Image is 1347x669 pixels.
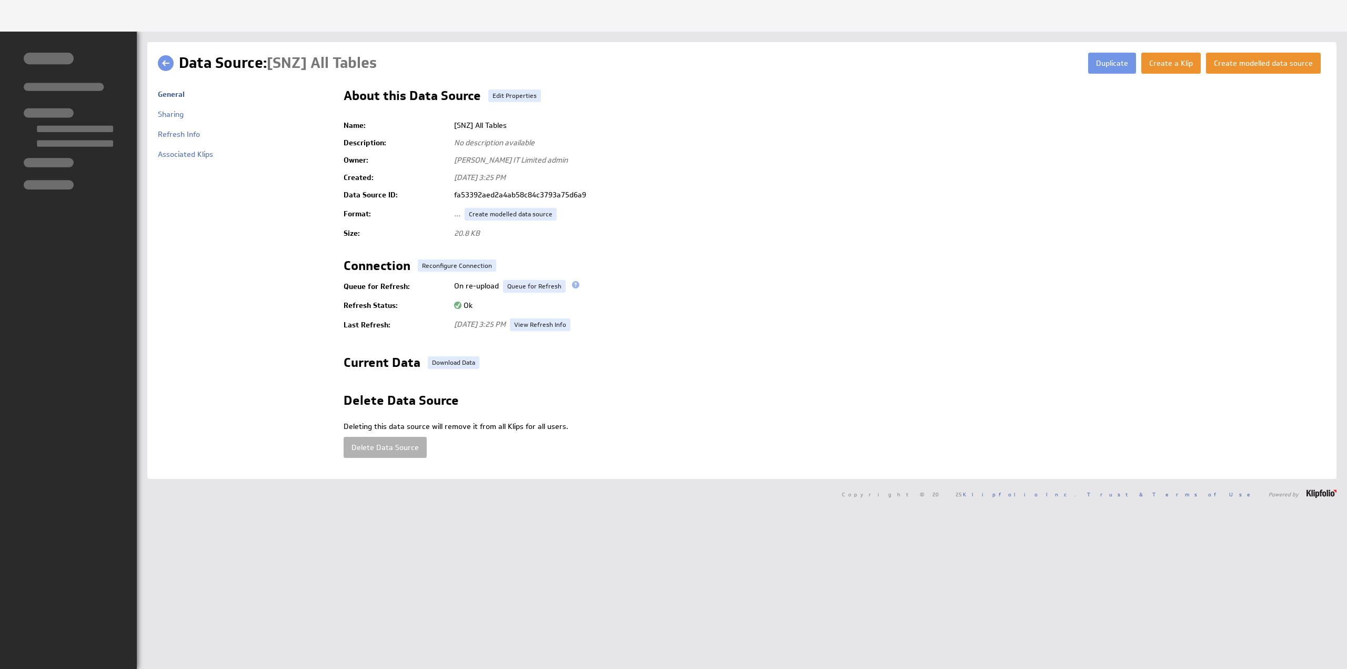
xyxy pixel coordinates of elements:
[344,152,449,169] td: Owner:
[454,173,506,182] span: [DATE] 3:25 PM
[344,437,427,458] button: Delete Data Source
[344,314,449,335] td: Last Refresh:
[488,89,541,102] a: Edit Properties
[158,89,185,99] a: General
[158,129,200,139] a: Refresh Info
[465,208,557,221] a: Create modelled data source
[428,356,479,369] a: Download Data
[344,394,459,411] h2: Delete Data Source
[344,356,420,373] h2: Current Data
[1141,53,1201,74] button: Create a Klip
[1087,491,1258,498] a: Trust & Terms of Use
[454,209,460,218] span: ...
[454,319,506,329] span: [DATE] 3:25 PM
[158,149,213,159] a: Associated Klips
[344,117,449,134] td: Name:
[1206,53,1321,74] button: Create modelled data source
[1269,492,1299,497] span: Powered by
[418,259,496,272] a: Reconfigure Connection
[24,53,113,189] img: skeleton-sidenav.svg
[344,422,1326,432] p: Deleting this data source will remove it from all Klips for all users.
[454,138,535,147] span: No description available
[344,225,449,242] td: Size:
[344,259,410,276] h2: Connection
[344,134,449,152] td: Description:
[454,281,499,291] span: On re-upload
[449,117,1326,134] td: [SNZ] All Tables
[449,186,1326,204] td: fa53392aed2a4ab58c84c3793a75d6a9
[963,491,1076,498] a: Klipfolio Inc.
[1306,490,1336,498] img: logo-footer.png
[158,109,184,119] a: Sharing
[344,297,449,314] td: Refresh Status:
[267,53,377,73] span: [SNZ] All Tables
[344,204,449,225] td: Format:
[344,169,449,186] td: Created:
[344,89,481,106] h2: About this Data Source
[842,492,1076,497] span: Copyright © 2025
[344,186,449,204] td: Data Source ID:
[510,318,570,331] a: View Refresh Info
[454,301,473,310] span: Ok
[1088,53,1136,74] button: Duplicate
[454,228,480,238] span: 20.8 KB
[503,280,566,293] a: Queue for Refresh
[344,276,449,297] td: Queue for Refresh:
[179,53,377,74] h1: Data Source:
[454,155,568,165] span: [PERSON_NAME] IT Limited admin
